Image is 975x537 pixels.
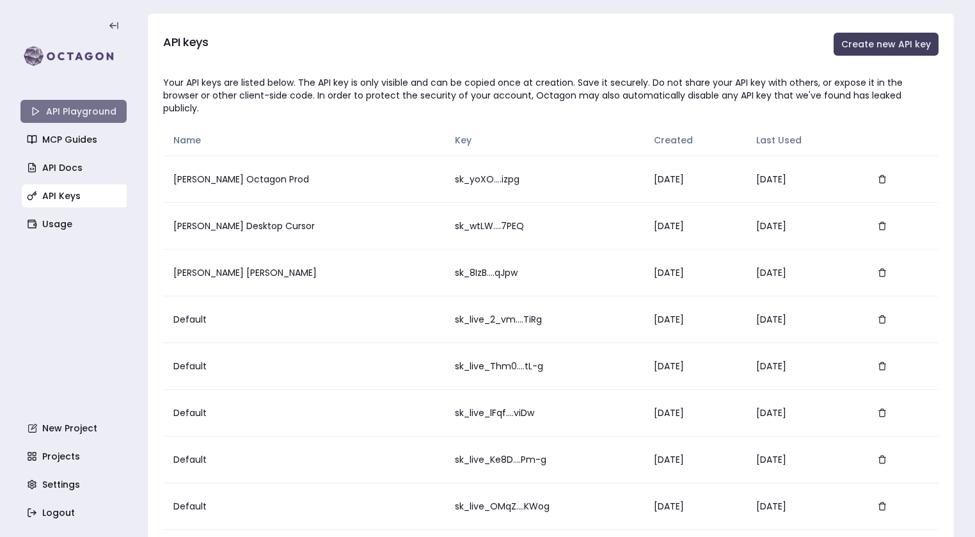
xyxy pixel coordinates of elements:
[163,249,445,296] td: [PERSON_NAME] [PERSON_NAME]
[445,436,644,483] td: sk_live_Ke8D....Pm-g
[163,125,445,156] th: Name
[22,156,128,179] a: API Docs
[163,436,445,483] td: Default
[834,33,939,56] button: Create new API key
[163,33,208,51] h3: API keys
[163,156,445,202] td: [PERSON_NAME] Octagon Prod
[20,44,127,69] img: logo-rect-yK7x_WSZ.svg
[746,342,859,389] td: [DATE]
[644,125,746,156] th: Created
[22,128,128,151] a: MCP Guides
[445,389,644,436] td: sk_live_lFqf....viDw
[746,249,859,296] td: [DATE]
[445,156,644,202] td: sk_yoXO....izpg
[746,202,859,249] td: [DATE]
[746,125,859,156] th: Last Used
[445,125,644,156] th: Key
[644,156,746,202] td: [DATE]
[644,342,746,389] td: [DATE]
[644,483,746,529] td: [DATE]
[746,156,859,202] td: [DATE]
[163,389,445,436] td: Default
[644,389,746,436] td: [DATE]
[22,184,128,207] a: API Keys
[644,202,746,249] td: [DATE]
[163,76,939,115] div: Your API keys are listed below. The API key is only visible and can be copied once at creation. S...
[163,202,445,249] td: [PERSON_NAME] Desktop Cursor
[445,296,644,342] td: sk_live_2_vm....TiRg
[746,436,859,483] td: [DATE]
[20,100,127,123] a: API Playground
[445,249,644,296] td: sk_8IzB....qJpw
[22,473,128,496] a: Settings
[163,483,445,529] td: Default
[644,296,746,342] td: [DATE]
[445,342,644,389] td: sk_live_Thm0....tL-g
[445,202,644,249] td: sk_wtLW....7PEQ
[644,249,746,296] td: [DATE]
[163,296,445,342] td: Default
[746,483,859,529] td: [DATE]
[22,417,128,440] a: New Project
[746,296,859,342] td: [DATE]
[22,212,128,236] a: Usage
[163,342,445,389] td: Default
[644,436,746,483] td: [DATE]
[22,501,128,524] a: Logout
[746,389,859,436] td: [DATE]
[445,483,644,529] td: sk_live_OMqZ....KWog
[22,445,128,468] a: Projects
